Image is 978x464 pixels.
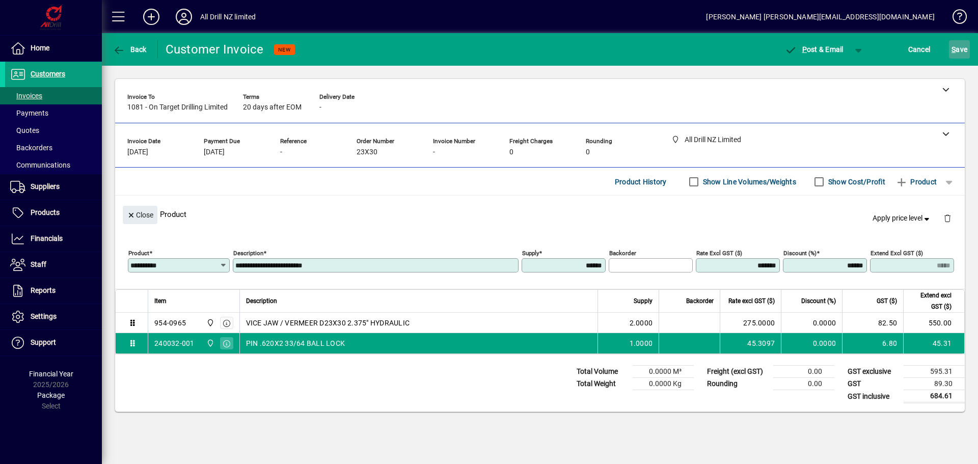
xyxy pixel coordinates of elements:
mat-label: Supply [522,250,539,257]
span: Product [895,174,937,190]
td: 0.0000 [781,313,842,333]
span: Supply [634,295,653,307]
span: Backorders [10,144,52,152]
button: Close [123,206,157,224]
mat-label: Description [233,250,263,257]
div: 45.3097 [726,338,775,348]
a: Reports [5,278,102,304]
span: Invoices [10,92,42,100]
span: 1.0000 [630,338,653,348]
button: Profile [168,8,200,26]
span: 1081 - On Target Drilling Limited [127,103,228,112]
td: Rounding [702,378,773,390]
span: [DATE] [204,148,225,156]
td: Total Weight [572,378,633,390]
td: 45.31 [903,333,964,353]
button: Product History [611,173,671,191]
a: Backorders [5,139,102,156]
span: ave [952,41,967,58]
div: 275.0000 [726,318,775,328]
span: All Drill NZ Limited [204,317,215,329]
app-page-header-button: Close [120,210,160,219]
span: Communications [10,161,70,169]
a: Suppliers [5,174,102,200]
td: 0.00 [773,366,834,378]
span: 20 days after EOM [243,103,302,112]
span: S [952,45,956,53]
td: 6.80 [842,333,903,353]
a: Communications [5,156,102,174]
span: PIN .620X2 33/64 BALL LOCK [246,338,345,348]
mat-label: Extend excl GST ($) [871,250,923,257]
td: 89.30 [904,378,965,390]
span: Staff [31,260,46,268]
span: Close [127,207,153,224]
span: Package [37,391,65,399]
label: Show Line Volumes/Weights [701,177,796,187]
div: Product [115,196,965,233]
a: Quotes [5,122,102,139]
span: NEW [278,46,291,53]
div: All Drill NZ limited [200,9,256,25]
a: Settings [5,304,102,330]
span: 0 [586,148,590,156]
td: Freight (excl GST) [702,366,773,378]
td: GST inclusive [843,390,904,403]
mat-label: Rate excl GST ($) [696,250,742,257]
button: Delete [935,206,960,230]
button: Save [949,40,970,59]
button: Apply price level [868,209,936,228]
span: Products [31,208,60,216]
div: 954-0965 [154,318,186,328]
span: Discount (%) [801,295,836,307]
mat-label: Backorder [609,250,636,257]
span: GST ($) [877,295,897,307]
span: - [433,148,435,156]
a: Products [5,200,102,226]
mat-label: Product [128,250,149,257]
span: Home [31,44,49,52]
td: 82.50 [842,313,903,333]
span: Apply price level [873,213,932,224]
td: 0.00 [773,378,834,390]
span: 23X30 [357,148,377,156]
span: P [802,45,807,53]
div: [PERSON_NAME] [PERSON_NAME][EMAIL_ADDRESS][DOMAIN_NAME] [706,9,935,25]
span: Suppliers [31,182,60,190]
span: Description [246,295,277,307]
span: Back [113,45,147,53]
td: 0.0000 M³ [633,366,694,378]
span: Financial Year [29,370,73,378]
span: Rate excl GST ($) [728,295,775,307]
span: Quotes [10,126,39,134]
span: Payments [10,109,48,117]
button: Cancel [906,40,933,59]
mat-label: Discount (%) [783,250,817,257]
span: 0 [509,148,513,156]
span: ost & Email [784,45,844,53]
span: Extend excl GST ($) [910,290,952,312]
span: - [280,148,282,156]
span: Cancel [908,41,931,58]
app-page-header-button: Back [102,40,158,59]
a: Knowledge Base [945,2,965,35]
td: GST [843,378,904,390]
a: Invoices [5,87,102,104]
span: All Drill NZ Limited [204,338,215,349]
td: 0.0000 Kg [633,378,694,390]
td: 684.61 [904,390,965,403]
span: 2.0000 [630,318,653,328]
span: Settings [31,312,57,320]
button: Add [135,8,168,26]
span: [DATE] [127,148,148,156]
label: Show Cost/Profit [826,177,885,187]
button: Post & Email [779,40,849,59]
div: 240032-001 [154,338,195,348]
span: Reports [31,286,56,294]
button: Back [110,40,149,59]
a: Home [5,36,102,61]
span: VICE JAW / VERMEER D23X30 2.375" HYDRAULIC [246,318,410,328]
span: Customers [31,70,65,78]
a: Support [5,330,102,356]
span: Backorder [686,295,714,307]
